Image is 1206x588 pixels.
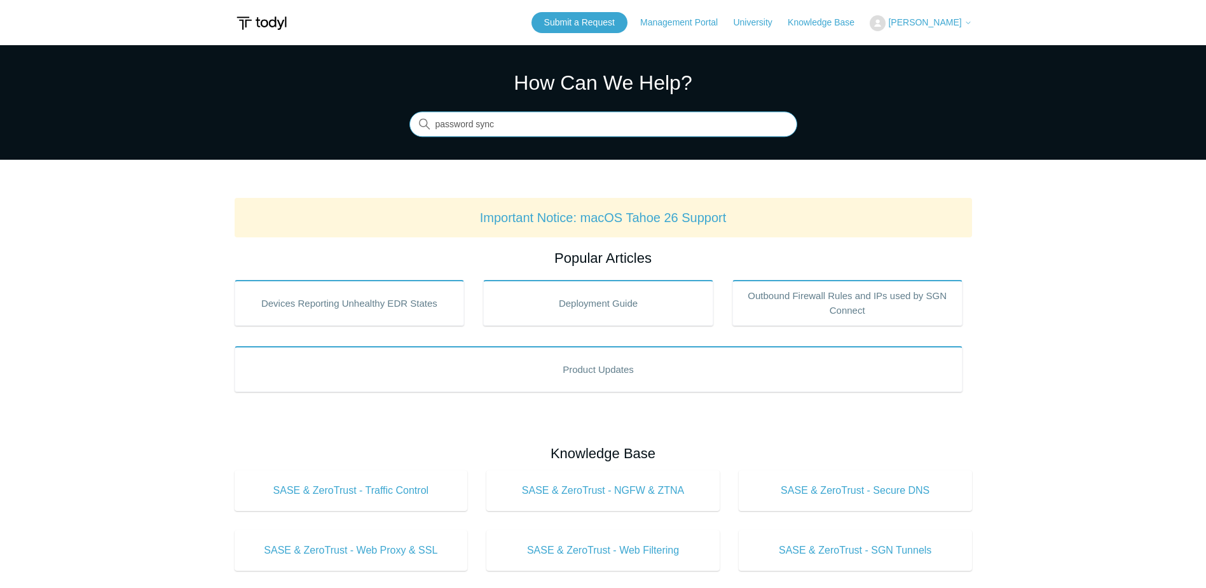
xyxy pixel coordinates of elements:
span: SASE & ZeroTrust - Web Filtering [505,543,701,558]
a: SASE & ZeroTrust - NGFW & ZTNA [486,470,720,511]
a: Product Updates [235,346,963,392]
h2: Knowledge Base [235,443,972,464]
a: Submit a Request [531,12,627,33]
a: Management Portal [640,16,730,29]
a: Outbound Firewall Rules and IPs used by SGN Connect [732,280,963,326]
span: [PERSON_NAME] [888,17,961,27]
a: SASE & ZeroTrust - Traffic Control [235,470,468,511]
h2: Popular Articles [235,248,972,269]
a: SASE & ZeroTrust - Web Filtering [486,530,720,571]
img: Todyl Support Center Help Center home page [235,11,289,35]
span: SASE & ZeroTrust - Traffic Control [254,483,449,498]
a: Deployment Guide [483,280,713,326]
h1: How Can We Help? [409,67,797,98]
span: SASE & ZeroTrust - SGN Tunnels [758,543,953,558]
a: Knowledge Base [788,16,867,29]
a: Devices Reporting Unhealthy EDR States [235,280,465,326]
span: SASE & ZeroTrust - NGFW & ZTNA [505,483,701,498]
input: Search [409,112,797,137]
a: University [733,16,785,29]
a: SASE & ZeroTrust - SGN Tunnels [739,530,972,571]
a: Important Notice: macOS Tahoe 26 Support [480,211,727,225]
a: SASE & ZeroTrust - Secure DNS [739,470,972,511]
a: SASE & ZeroTrust - Web Proxy & SSL [235,530,468,571]
button: [PERSON_NAME] [870,15,971,31]
span: SASE & ZeroTrust - Web Proxy & SSL [254,543,449,558]
span: SASE & ZeroTrust - Secure DNS [758,483,953,498]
